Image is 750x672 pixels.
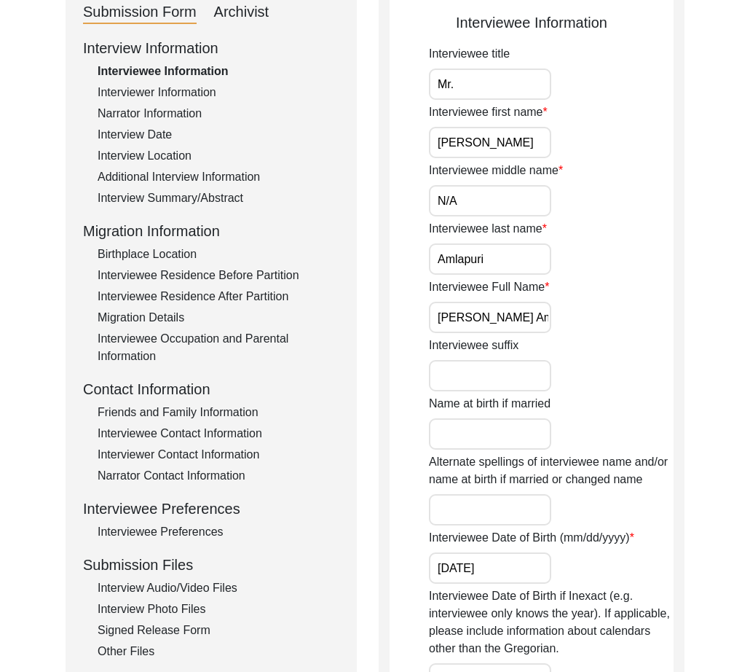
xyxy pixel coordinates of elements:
div: Submission Files [83,554,339,576]
div: Interviewee Preferences [98,523,339,541]
div: Submission Form [83,1,197,24]
div: Interviewee Information [98,63,339,80]
div: Birthplace Location [98,246,339,263]
div: Migration Information [83,220,339,242]
div: Interview Information [83,37,339,59]
div: Interviewee Occupation and Parental Information [98,330,339,365]
div: Narrator Information [98,105,339,122]
div: Interviewee Preferences [83,498,339,520]
label: Interviewee suffix [429,337,518,354]
div: Interviewee Residence After Partition [98,288,339,305]
div: Additional Interview Information [98,168,339,186]
label: Interviewee last name [429,220,547,238]
label: Interviewee Date of Birth if Inexact (e.g. interviewee only knows the year). If applicable, pleas... [429,587,674,657]
div: Interview Photo Files [98,601,339,618]
div: Interview Location [98,147,339,165]
div: Interview Date [98,126,339,144]
label: Alternate spellings of interviewee name and/or name at birth if married or changed name [429,453,674,488]
label: Interviewee title [429,45,510,63]
div: Interviewee Information [390,12,674,34]
div: Signed Release Form [98,622,339,639]
div: Other Files [98,643,339,660]
div: Interviewer Information [98,84,339,101]
div: Narrator Contact Information [98,467,339,485]
label: Name at birth if married [429,395,550,413]
div: Interviewee Residence Before Partition [98,267,339,284]
div: Interviewer Contact Information [98,446,339,464]
div: Interview Summary/Abstract [98,190,339,207]
div: Friends and Family Information [98,404,339,421]
label: Interviewee Date of Birth (mm/dd/yyyy) [429,529,634,547]
div: Contact Information [83,378,339,400]
div: Interviewee Contact Information [98,425,339,442]
label: Interviewee middle name [429,162,563,179]
div: Archivist [214,1,269,24]
label: Interviewee Full Name [429,278,549,296]
div: Migration Details [98,309,339,327]
label: Interviewee first name [429,103,548,121]
div: Interview Audio/Video Files [98,579,339,597]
